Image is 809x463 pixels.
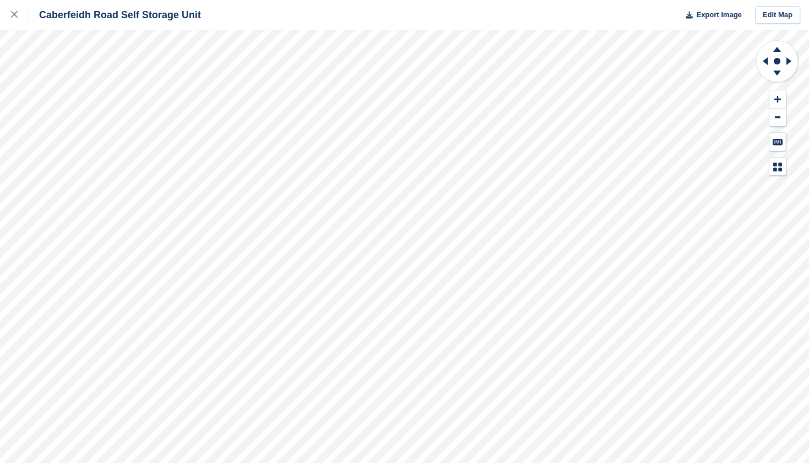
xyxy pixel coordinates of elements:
button: Zoom In [769,90,786,109]
span: Export Image [696,9,741,20]
div: Caberfeidh Road Self Storage Unit [29,8,201,21]
button: Keyboard Shortcuts [769,133,786,151]
button: Export Image [679,6,742,24]
button: Zoom Out [769,109,786,127]
a: Edit Map [755,6,800,24]
button: Map Legend [769,158,786,176]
